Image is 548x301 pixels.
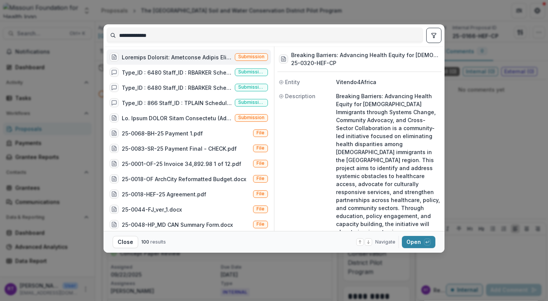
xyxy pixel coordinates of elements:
div: Type_ID : 6480 Staff_ID : RBARKER Schedule_Date : [DATE] 0:00 Done_Date : [DATE] 0:00 Done_Flag :... [122,84,232,92]
span: Submission [238,54,264,59]
span: Submission comment [238,69,264,75]
h3: 25-0320-HEF-CP [291,59,440,67]
span: File [256,206,264,212]
div: 25-0048-HP_MD CAN Summary Form.docx [122,221,233,229]
span: Entity [285,78,300,86]
span: Description [285,92,315,100]
button: Open [402,236,435,248]
div: Type_ID : 866 Staff_ID : TPLAIN Schedule_Date : [DATE] 0:00 Done_Date : [DATE] 0:00 Done_Flag : -... [122,99,232,107]
span: Submission comment [238,84,264,90]
div: Lo. Ipsum DOLOR Sitam Consectetu (Adi elitsedd eiusmodtem inc ut lab etdo magnaali enimadmi venia... [122,114,232,122]
span: results [150,239,166,245]
span: Submission [238,115,264,120]
span: File [256,145,264,151]
span: File [256,191,264,196]
div: Loremips Dolorsit: Ametconse Adipis Elitse doe Tempori Utlaboreet dolorem Aliquae Admini, Veniamq... [122,53,232,61]
span: File [256,176,264,181]
span: File [256,161,264,166]
h3: Breaking Barriers: Advancing Health Equity for [DEMOGRAPHIC_DATA] Immigrants through Systems Chan... [291,51,440,59]
span: File [256,221,264,227]
div: 25-0083-SR-25 Payment Final - CHECK.pdf [122,145,237,153]
div: 25-0018-OF ArchCity Reformatted Budget.docx [122,175,246,183]
div: 25-0044-FJ_ver_1.docx [122,205,182,213]
button: toggle filters [426,28,441,43]
span: Navigate [375,239,395,245]
button: Close [113,236,138,248]
p: Vitendo4Africa [336,78,440,86]
div: 25-0018-HEF-25 Agreement.pdf [122,190,206,198]
div: 25-0068-BH-25 Payment 1.pdf [122,129,203,137]
div: Type_ID : 6480 Staff_ID : RBARKER Schedule_Date : [DATE] 0:00 Done_Date : [DATE] 0:00 Done_Flag :... [122,68,232,76]
span: File [256,130,264,135]
span: 100 [141,239,149,245]
div: 25-0001-OF-25 Invoice 34,892.98 1 of 12.pdf [122,160,241,168]
span: Submission comment [238,100,264,105]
